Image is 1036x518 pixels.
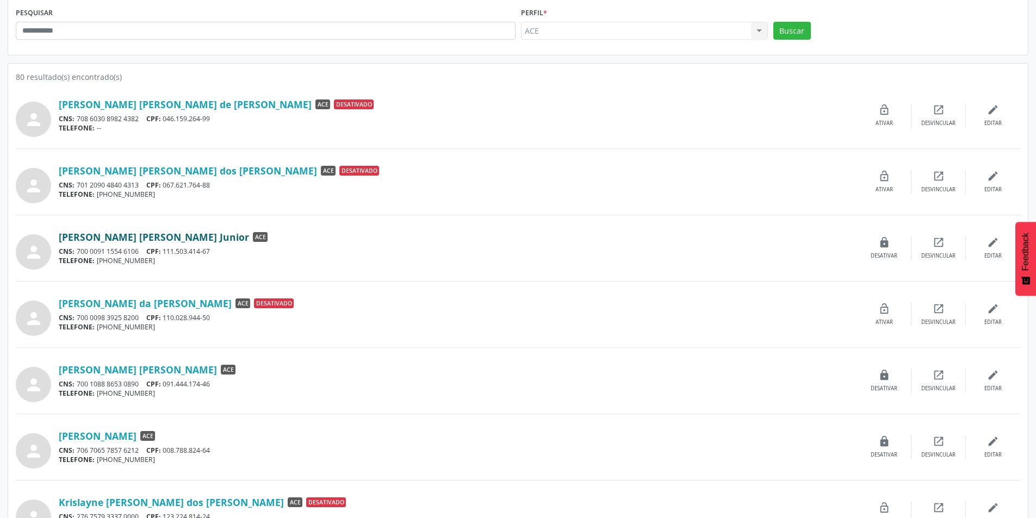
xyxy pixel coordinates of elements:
[987,170,999,182] i: edit
[24,375,44,395] i: person
[59,322,95,332] span: TELEFONE:
[878,435,890,447] i: lock
[921,186,956,194] div: Desvincular
[878,502,890,514] i: lock_open
[933,435,945,447] i: open_in_new
[59,165,317,177] a: [PERSON_NAME] [PERSON_NAME] dos [PERSON_NAME]
[984,319,1002,326] div: Editar
[59,256,857,265] div: [PHONE_NUMBER]
[59,389,95,398] span: TELEFONE:
[59,364,217,376] a: [PERSON_NAME] [PERSON_NAME]
[16,71,1020,83] div: 80 resultado(s) encontrado(s)
[59,190,95,199] span: TELEFONE:
[59,389,857,398] div: [PHONE_NUMBER]
[235,298,250,308] span: ACE
[921,120,956,127] div: Desvincular
[878,303,890,315] i: lock_open
[984,120,1002,127] div: Editar
[933,170,945,182] i: open_in_new
[146,379,161,389] span: CPF:
[984,186,1002,194] div: Editar
[221,365,235,375] span: ACE
[921,252,956,260] div: Desvincular
[59,379,857,389] div: 700 1088 8653 0890 091.444.174-46
[306,497,346,507] span: Desativado
[521,5,547,22] label: Perfil
[288,497,302,507] span: ACE
[59,123,95,133] span: TELEFONE:
[59,430,137,442] a: [PERSON_NAME]
[933,236,945,248] i: open_in_new
[253,232,268,242] span: ACE
[59,180,75,190] span: CNS:
[59,247,75,256] span: CNS:
[59,379,75,389] span: CNS:
[24,242,44,262] i: person
[987,236,999,248] i: edit
[871,451,897,459] div: Desativar
[987,369,999,381] i: edit
[987,502,999,514] i: edit
[146,446,161,455] span: CPF:
[59,247,857,256] div: 700 0091 1554 6106 111.503.414-67
[921,385,956,392] div: Desvincular
[59,455,857,464] div: [PHONE_NUMBER]
[146,247,161,256] span: CPF:
[773,22,811,40] button: Buscar
[987,303,999,315] i: edit
[1021,233,1031,271] span: Feedback
[59,446,857,455] div: 706 7065 7857 6212 008.788.824-64
[987,435,999,447] i: edit
[878,236,890,248] i: lock
[987,104,999,116] i: edit
[878,104,890,116] i: lock_open
[140,431,155,441] span: ACE
[921,451,956,459] div: Desvincular
[24,309,44,328] i: person
[16,5,53,22] label: PESQUISAR
[59,313,75,322] span: CNS:
[876,186,893,194] div: Ativar
[339,166,379,176] span: Desativado
[1015,222,1036,296] button: Feedback - Mostrar pesquisa
[59,123,857,133] div: --
[146,180,161,190] span: CPF:
[24,110,44,129] i: person
[878,369,890,381] i: lock
[24,176,44,196] i: person
[871,385,897,392] div: Desativar
[59,114,857,123] div: 708 6030 8982 4382 046.159.264-99
[59,322,857,332] div: [PHONE_NUMBER]
[59,256,95,265] span: TELEFONE:
[146,313,161,322] span: CPF:
[315,99,330,109] span: ACE
[59,297,232,309] a: [PERSON_NAME] da [PERSON_NAME]
[146,114,161,123] span: CPF:
[921,319,956,326] div: Desvincular
[876,120,893,127] div: Ativar
[334,99,374,109] span: Desativado
[254,298,294,308] span: Desativado
[59,231,249,243] a: [PERSON_NAME] [PERSON_NAME] Junior
[933,502,945,514] i: open_in_new
[933,104,945,116] i: open_in_new
[59,313,857,322] div: 700 0098 3925 8200 110.028.944-50
[933,303,945,315] i: open_in_new
[59,180,857,190] div: 701 2090 4840 4313 067.621.764-88
[933,369,945,381] i: open_in_new
[321,166,336,176] span: ACE
[59,98,312,110] a: [PERSON_NAME] [PERSON_NAME] de [PERSON_NAME]
[59,455,95,464] span: TELEFONE:
[984,451,1002,459] div: Editar
[876,319,893,326] div: Ativar
[878,170,890,182] i: lock_open
[24,441,44,461] i: person
[59,190,857,199] div: [PHONE_NUMBER]
[59,446,75,455] span: CNS:
[984,252,1002,260] div: Editar
[871,252,897,260] div: Desativar
[59,496,284,508] a: Krislayne [PERSON_NAME] dos [PERSON_NAME]
[59,114,75,123] span: CNS:
[984,385,1002,392] div: Editar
